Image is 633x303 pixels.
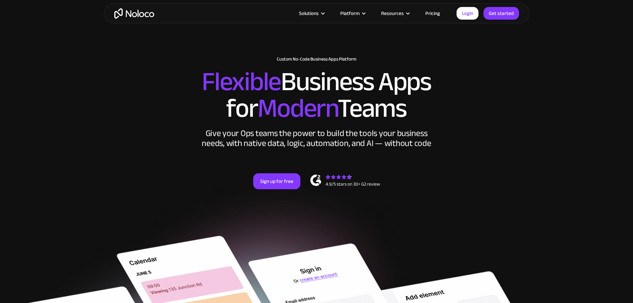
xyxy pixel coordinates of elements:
div: Solutions [291,9,332,18]
a: Sign up for free [253,173,300,189]
h2: Business Apps for Teams [111,69,523,122]
a: Pricing [417,9,448,18]
div: Resources [381,9,404,18]
div: Platform [340,9,360,18]
div: Platform [332,9,373,18]
h1: Custom No-Code Business Apps Platform [111,57,523,62]
span: Flexible [202,57,281,106]
a: home [114,8,154,19]
div: Solutions [299,9,319,18]
a: Login [457,7,478,20]
a: Get started [483,7,519,20]
span: Modern [258,83,338,133]
div: Give your Ops teams the power to build the tools your business needs, with native data, logic, au... [200,128,433,148]
div: Resources [373,9,417,18]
